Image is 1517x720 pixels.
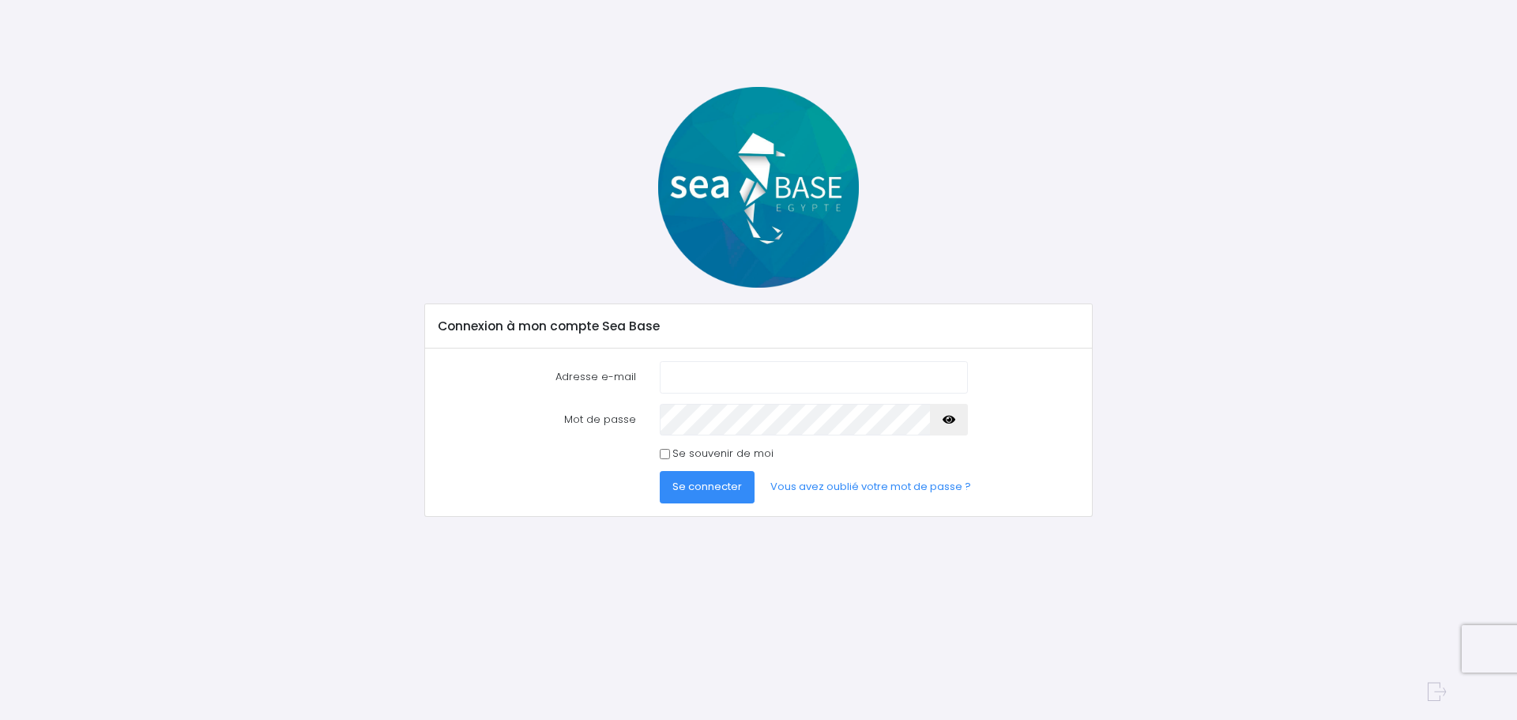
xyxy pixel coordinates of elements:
div: Connexion à mon compte Sea Base [425,304,1091,349]
button: Se connecter [660,471,755,503]
label: Adresse e-mail [427,361,648,393]
label: Mot de passe [427,404,648,435]
label: Se souvenir de moi [672,446,774,462]
a: Vous avez oublié votre mot de passe ? [758,471,984,503]
span: Se connecter [672,479,742,494]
